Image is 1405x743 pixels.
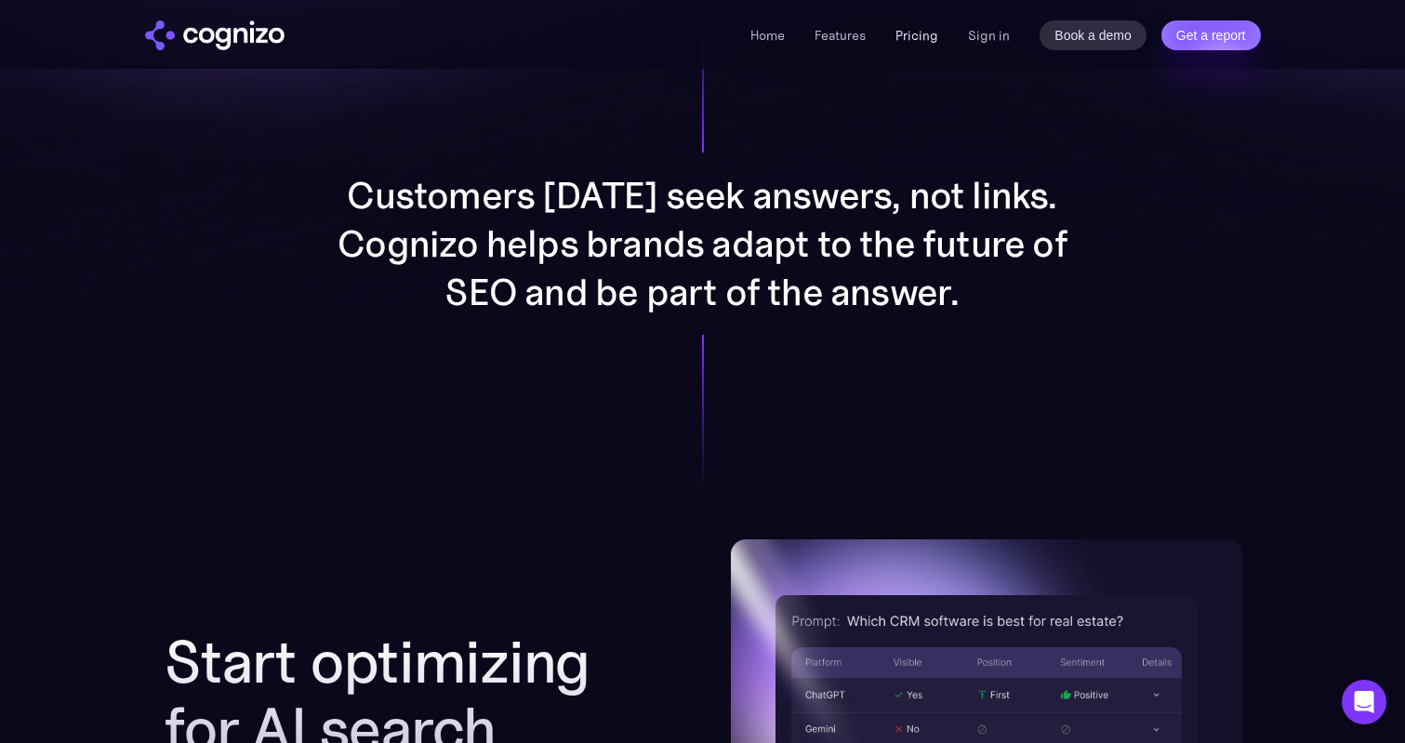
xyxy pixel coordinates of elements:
a: Features [815,27,866,44]
a: Sign in [968,24,1010,46]
a: home [145,20,285,50]
p: Customers [DATE] seek answers, not links. Cognizo helps brands adapt to the future of SEO and be ... [331,171,1075,316]
a: Book a demo [1040,20,1147,50]
img: cognizo logo [145,20,285,50]
a: Home [750,27,785,44]
a: Pricing [895,27,938,44]
div: Open Intercom Messenger [1342,680,1386,724]
a: Get a report [1161,20,1261,50]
